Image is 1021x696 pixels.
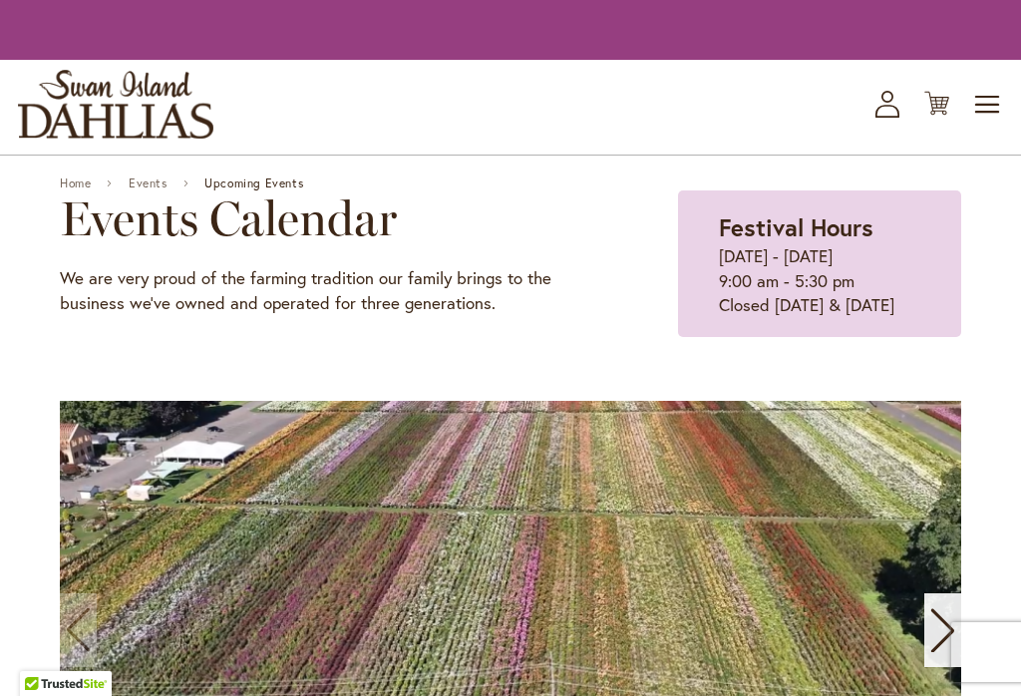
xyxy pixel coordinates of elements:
[18,70,213,139] a: store logo
[719,244,920,317] p: [DATE] - [DATE] 9:00 am - 5:30 pm Closed [DATE] & [DATE]
[204,176,303,190] span: Upcoming Events
[60,190,578,246] h2: Events Calendar
[15,625,71,681] iframe: Launch Accessibility Center
[129,176,168,190] a: Events
[60,266,578,315] p: We are very proud of the farming tradition our family brings to the business we've owned and oper...
[719,211,873,243] strong: Festival Hours
[60,176,91,190] a: Home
